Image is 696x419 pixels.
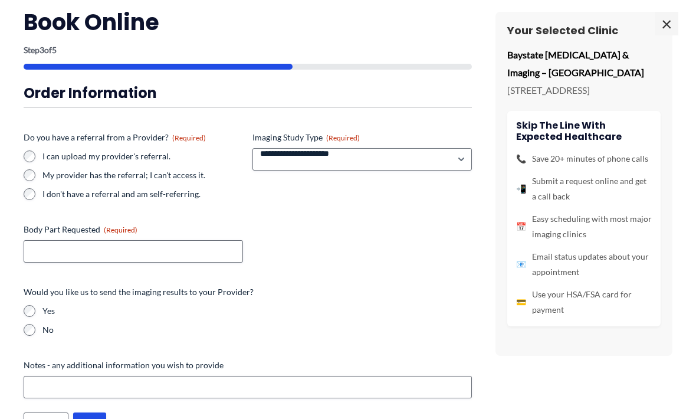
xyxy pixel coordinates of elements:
label: Yes [42,305,472,317]
label: I can upload my provider's referral. [42,150,243,162]
span: 3 [40,45,44,55]
label: Imaging Study Type [252,132,472,143]
h4: Skip the line with Expected Healthcare [516,120,652,142]
span: 📲 [516,181,526,197]
label: Body Part Requested [24,224,243,235]
li: Email status updates about your appointment [516,249,652,280]
span: 📧 [516,257,526,272]
span: × [655,12,678,35]
li: Use your HSA/FSA card for payment [516,287,652,317]
li: Save 20+ minutes of phone calls [516,151,652,166]
span: 💳 [516,294,526,310]
li: Easy scheduling with most major imaging clinics [516,211,652,242]
span: 📅 [516,219,526,234]
legend: Would you like us to send the imaging results to your Provider? [24,286,254,298]
label: My provider has the referral; I can't access it. [42,169,243,181]
span: (Required) [104,225,137,234]
label: Notes - any additional information you wish to provide [24,359,472,371]
h2: Book Online [24,8,472,37]
span: 5 [52,45,57,55]
p: Baystate [MEDICAL_DATA] & Imaging – [GEOGRAPHIC_DATA] [507,46,661,81]
legend: Do you have a referral from a Provider? [24,132,206,143]
h3: Order Information [24,84,472,102]
span: 📞 [516,151,526,166]
p: [STREET_ADDRESS] [507,81,661,99]
label: I don't have a referral and am self-referring. [42,188,243,200]
span: (Required) [172,133,206,142]
label: No [42,324,472,336]
span: (Required) [326,133,360,142]
p: Step of [24,46,472,54]
li: Submit a request online and get a call back [516,174,652,204]
h3: Your Selected Clinic [507,24,661,37]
